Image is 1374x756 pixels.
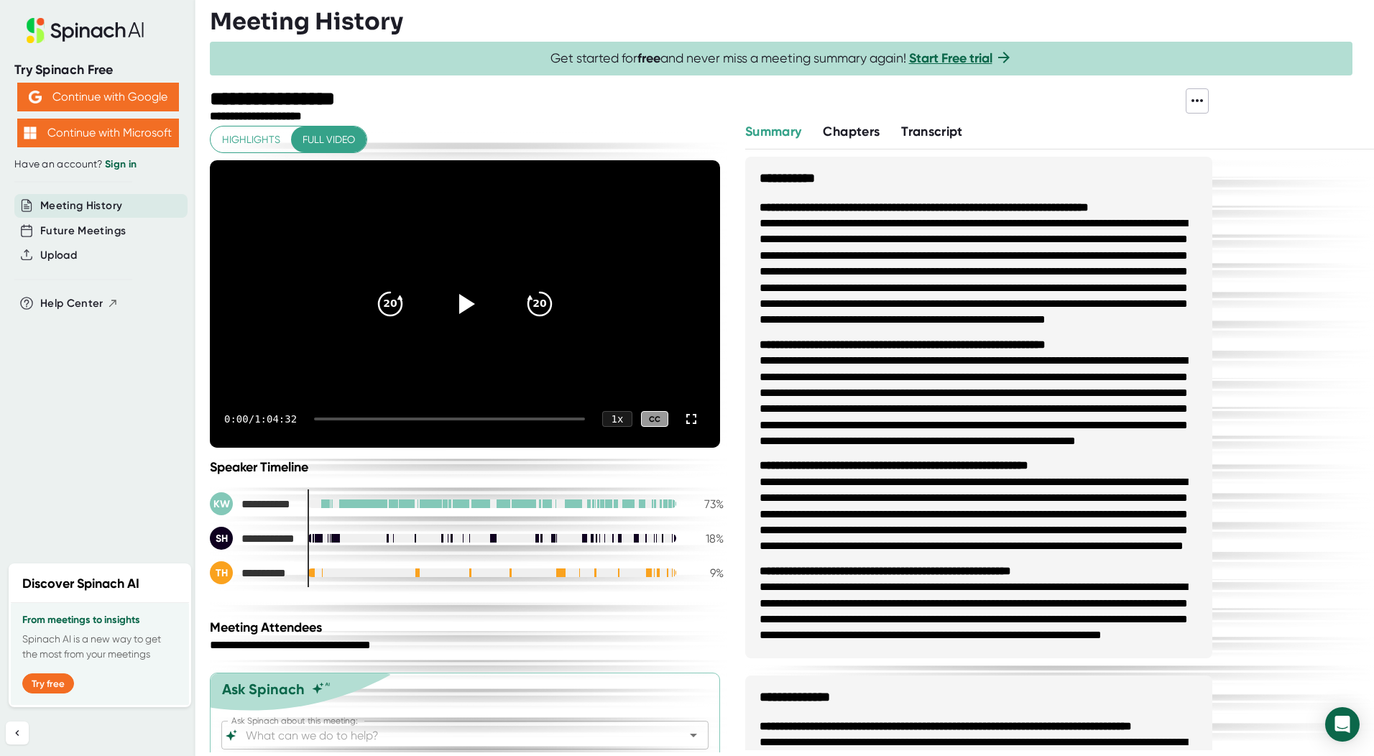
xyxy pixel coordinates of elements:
span: Highlights [222,131,280,149]
h2: Discover Spinach AI [22,574,139,594]
div: Meeting Attendees [210,619,727,635]
div: Ask Spinach [222,681,305,698]
button: Open [683,725,704,745]
h3: From meetings to insights [22,614,177,626]
div: SH [210,527,233,550]
div: Have an account? [14,158,181,171]
button: Future Meetings [40,223,126,239]
button: Continue with Microsoft [17,119,179,147]
div: TH [210,561,233,584]
button: Chapters [823,122,880,142]
img: Aehbyd4JwY73AAAAAElFTkSuQmCC [29,91,42,103]
span: Chapters [823,124,880,139]
button: Summary [745,122,801,142]
button: Upload [40,247,77,264]
button: Help Center [40,295,119,312]
button: Highlights [211,126,292,153]
a: Start Free trial [909,50,992,66]
div: 18 % [688,532,724,545]
button: Full video [291,126,366,153]
span: Get started for and never miss a meeting summary again! [550,50,1013,67]
div: Try Spinach Free [14,62,181,78]
div: CC [641,411,668,428]
span: Full video [303,131,355,149]
input: What can we do to help? [243,725,662,745]
div: Tom Horner [210,561,296,584]
div: 73 % [688,497,724,511]
div: 0:00 / 1:04:32 [224,413,297,425]
p: Spinach AI is a new way to get the most from your meetings [22,632,177,662]
div: Speaker Timeline [210,459,724,475]
h3: Meeting History [210,8,403,35]
button: Transcript [901,122,963,142]
div: 9 % [688,566,724,580]
a: Sign in [105,158,137,170]
span: Help Center [40,295,103,312]
button: Try free [22,673,74,693]
button: Meeting History [40,198,122,214]
div: KW [210,492,233,515]
span: Summary [745,124,801,139]
div: 1 x [602,411,632,427]
b: free [637,50,660,66]
div: Open Intercom Messenger [1325,707,1360,742]
span: Transcript [901,124,963,139]
button: Continue with Google [17,83,179,111]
